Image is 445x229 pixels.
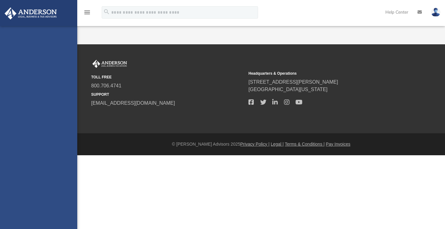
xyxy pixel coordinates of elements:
img: Anderson Advisors Platinum Portal [3,7,59,20]
img: Anderson Advisors Platinum Portal [91,60,128,68]
small: SUPPORT [91,92,244,97]
a: [STREET_ADDRESS][PERSON_NAME] [248,79,338,85]
a: [GEOGRAPHIC_DATA][US_STATE] [248,87,328,92]
i: menu [83,9,91,16]
small: TOLL FREE [91,74,244,80]
i: search [103,8,110,15]
img: User Pic [431,8,440,17]
a: 800.706.4741 [91,83,121,88]
a: Pay Invoices [326,142,350,147]
a: Legal | [271,142,284,147]
a: Terms & Conditions | [285,142,325,147]
a: menu [83,12,91,16]
a: [EMAIL_ADDRESS][DOMAIN_NAME] [91,100,175,106]
small: Headquarters & Operations [248,71,401,76]
a: Privacy Policy | [240,142,270,147]
div: © [PERSON_NAME] Advisors 2025 [77,141,445,148]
